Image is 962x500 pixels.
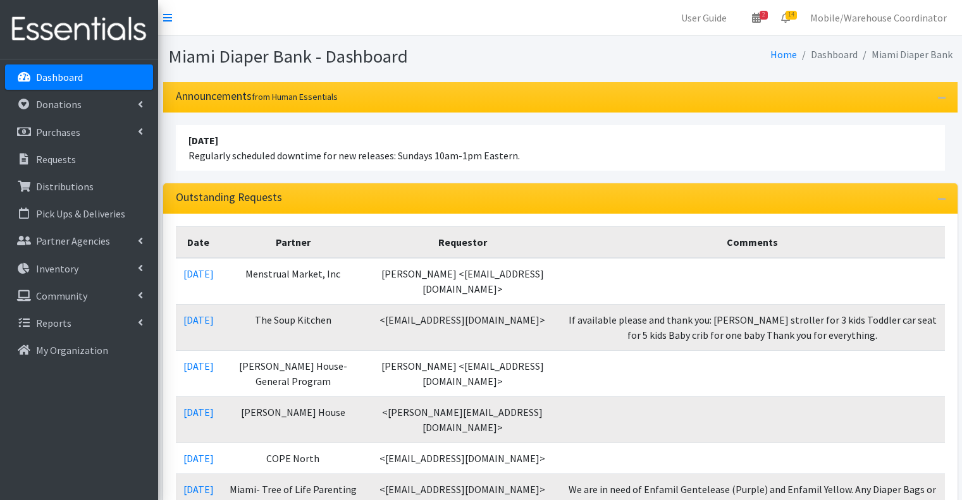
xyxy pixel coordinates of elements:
a: Mobile/Warehouse Coordinator [800,5,957,30]
p: Community [36,290,87,302]
th: Date [176,226,221,258]
a: Purchases [5,119,153,145]
td: [PERSON_NAME] <[EMAIL_ADDRESS][DOMAIN_NAME]> [365,350,561,396]
td: [PERSON_NAME] <[EMAIL_ADDRESS][DOMAIN_NAME]> [365,258,561,305]
p: Distributions [36,180,94,193]
a: 2 [742,5,771,30]
h3: Announcements [176,90,338,103]
img: HumanEssentials [5,8,153,51]
td: If available please and thank you: [PERSON_NAME] stroller for 3 kids Toddler car seat for 5 kids ... [560,304,944,350]
p: Donations [36,98,82,111]
a: [DATE] [183,452,214,465]
p: Purchases [36,126,80,138]
p: Inventory [36,262,78,275]
td: The Soup Kitchen [221,304,365,350]
h3: Outstanding Requests [176,191,282,204]
h1: Miami Diaper Bank - Dashboard [168,46,556,68]
a: 14 [771,5,800,30]
small: from Human Essentials [252,91,338,102]
a: Partner Agencies [5,228,153,253]
a: My Organization [5,338,153,363]
li: Regularly scheduled downtime for new releases: Sundays 10am-1pm Eastern. [176,125,945,171]
a: [DATE] [183,360,214,372]
a: User Guide [671,5,737,30]
td: Menstrual Market, Inc [221,258,365,305]
p: Requests [36,153,76,166]
a: Home [770,48,797,61]
li: Miami Diaper Bank [858,46,953,64]
td: [PERSON_NAME] House-General Program [221,350,365,396]
li: Dashboard [797,46,858,64]
a: [DATE] [183,314,214,326]
p: My Organization [36,344,108,357]
a: [DATE] [183,483,214,496]
th: Comments [560,226,944,258]
span: 2 [760,11,768,20]
td: <[PERSON_NAME][EMAIL_ADDRESS][DOMAIN_NAME]> [365,396,561,442]
th: Partner [221,226,365,258]
th: Requestor [365,226,561,258]
strong: [DATE] [188,134,218,147]
span: 14 [786,11,797,20]
p: Pick Ups & Deliveries [36,207,125,220]
a: Dashboard [5,64,153,90]
a: Donations [5,92,153,117]
a: Requests [5,147,153,172]
td: <[EMAIL_ADDRESS][DOMAIN_NAME]> [365,442,561,473]
a: [DATE] [183,267,214,280]
a: Reports [5,310,153,336]
a: Pick Ups & Deliveries [5,201,153,226]
td: <[EMAIL_ADDRESS][DOMAIN_NAME]> [365,304,561,350]
a: Community [5,283,153,308]
td: COPE North [221,442,365,473]
a: Inventory [5,256,153,281]
p: Partner Agencies [36,235,110,247]
a: Distributions [5,174,153,199]
td: [PERSON_NAME] House [221,396,365,442]
p: Reports [36,317,71,329]
p: Dashboard [36,71,83,83]
a: [DATE] [183,406,214,418]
